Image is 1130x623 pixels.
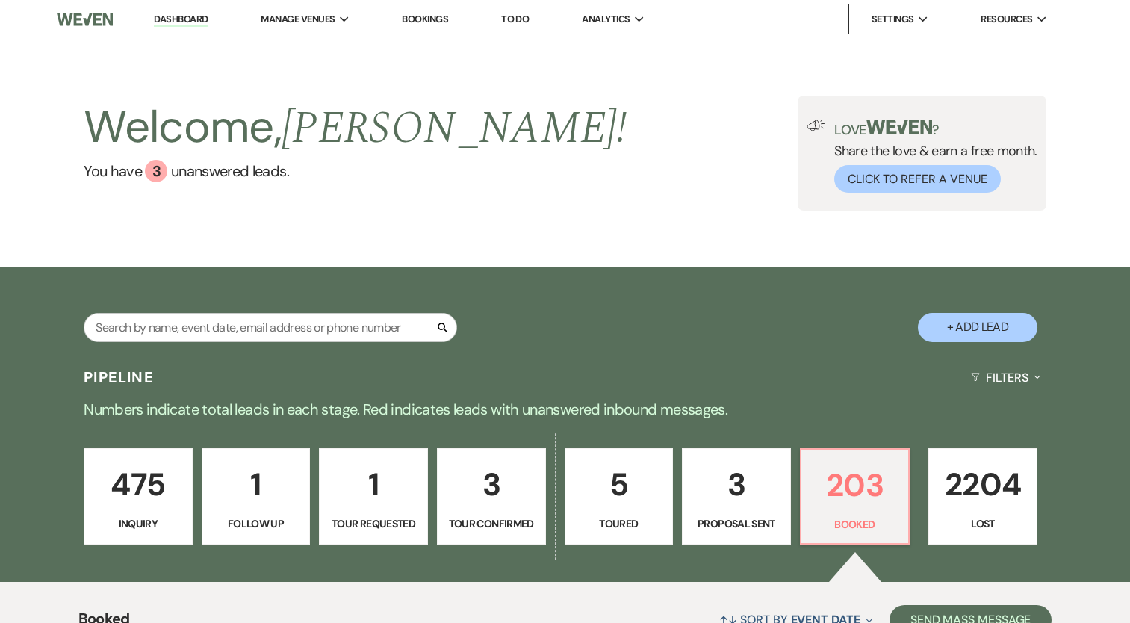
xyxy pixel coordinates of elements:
[84,160,627,182] a: You have 3 unanswered leads.
[582,12,630,27] span: Analytics
[565,448,674,545] a: 5Toured
[574,515,664,532] p: Toured
[84,96,627,160] h2: Welcome,
[202,448,311,545] a: 1Follow Up
[282,94,627,163] span: [PERSON_NAME] !
[810,460,900,510] p: 203
[825,120,1037,193] div: Share the love & earn a free month.
[800,448,910,545] a: 203Booked
[154,13,208,27] a: Dashboard
[84,367,154,388] h3: Pipeline
[928,448,1037,545] a: 2204Lost
[692,515,781,532] p: Proposal Sent
[211,515,301,532] p: Follow Up
[319,448,428,545] a: 1Tour Requested
[84,448,193,545] a: 475Inquiry
[447,515,536,532] p: Tour Confirmed
[810,516,900,533] p: Booked
[938,459,1028,509] p: 2204
[402,13,448,25] a: Bookings
[211,459,301,509] p: 1
[574,459,664,509] p: 5
[93,515,183,532] p: Inquiry
[682,448,791,545] a: 3Proposal Sent
[57,4,113,35] img: Weven Logo
[447,459,536,509] p: 3
[834,165,1001,193] button: Click to Refer a Venue
[807,120,825,131] img: loud-speaker-illustration.svg
[501,13,529,25] a: To Do
[28,397,1103,421] p: Numbers indicate total leads in each stage. Red indicates leads with unanswered inbound messages.
[918,313,1037,342] button: + Add Lead
[261,12,335,27] span: Manage Venues
[329,459,418,509] p: 1
[965,358,1046,397] button: Filters
[938,515,1028,532] p: Lost
[437,448,546,545] a: 3Tour Confirmed
[93,459,183,509] p: 475
[145,160,167,182] div: 3
[981,12,1032,27] span: Resources
[872,12,914,27] span: Settings
[834,120,1037,137] p: Love ?
[329,515,418,532] p: Tour Requested
[84,313,457,342] input: Search by name, event date, email address or phone number
[866,120,933,134] img: weven-logo-green.svg
[692,459,781,509] p: 3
